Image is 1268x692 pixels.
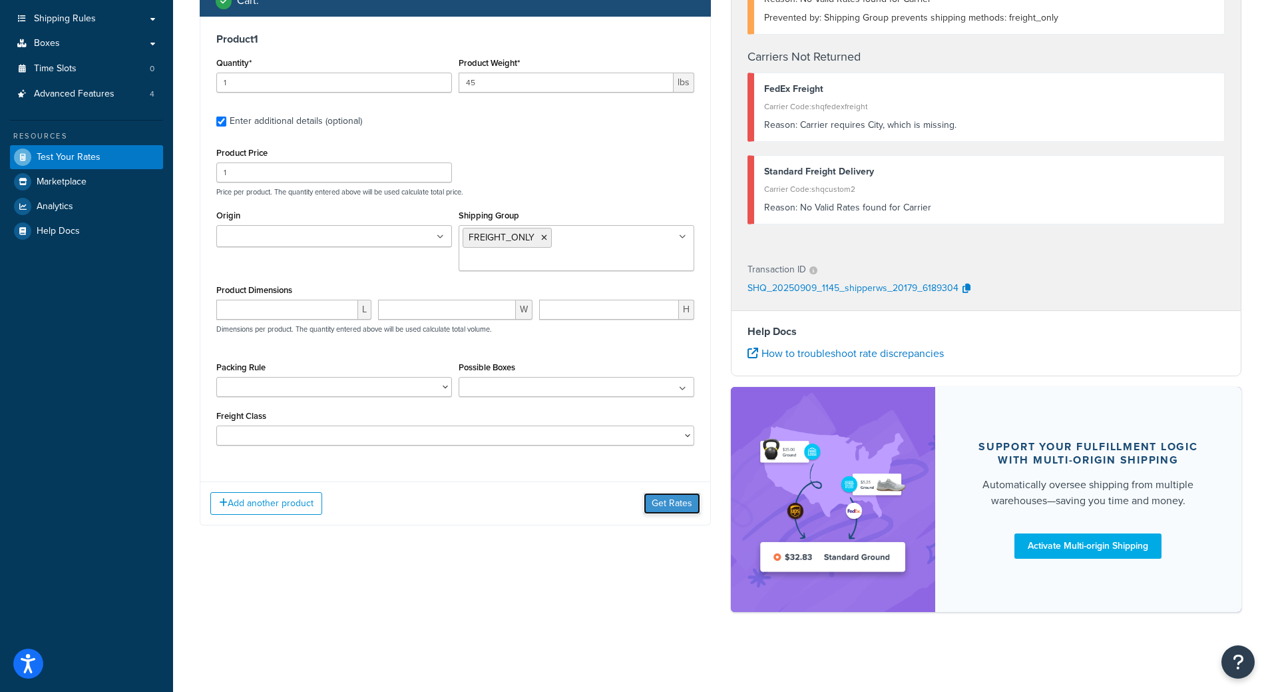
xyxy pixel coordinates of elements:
a: Activate Multi-origin Shipping [1014,533,1162,559]
div: Carrier Code: shqcustom2 [764,180,1215,198]
a: Time Slots0 [10,57,163,81]
span: Advanced Features [34,89,114,100]
div: Carrier requires City, which is missing. [764,116,1215,135]
li: Time Slots [10,57,163,81]
label: Packing Rule [216,362,266,372]
a: Shipping Rules [10,7,163,31]
a: Analytics [10,194,163,218]
div: Resources [10,131,163,142]
button: Open Resource Center [1221,645,1255,679]
label: Product Price [216,148,268,158]
a: Boxes [10,31,163,56]
button: Get Rates [644,493,700,514]
li: Advanced Features [10,82,163,107]
input: Enter additional details (optional) [216,117,226,127]
div: FedEx Freight [764,80,1215,99]
span: Time Slots [34,63,77,75]
span: Shipping Rules [34,13,96,25]
span: Help Docs [37,226,80,237]
a: How to troubleshoot rate discrepancies [747,346,944,361]
div: Enter additional details (optional) [230,112,362,131]
span: lbs [674,73,694,93]
p: Price per product. The quantity entered above will be used calculate total price. [213,187,698,196]
p: Transaction ID [747,260,806,279]
div: Standard Freight Delivery [764,163,1215,181]
input: 0.0 [216,73,452,93]
span: 0 [150,63,154,75]
span: FREIGHT_ONLY [469,230,534,244]
span: W [516,300,532,320]
span: 4 [150,89,154,100]
label: Product Dimensions [216,285,292,295]
label: Shipping Group [459,210,519,220]
label: Origin [216,210,240,220]
span: Boxes [34,38,60,49]
span: Marketplace [37,176,87,188]
div: Support your fulfillment logic with Multi-origin shipping [967,440,1210,467]
h4: Help Docs [747,324,1225,340]
p: SHQ_20250909_1145_shipperws_20179_6189304 [747,279,958,299]
span: Test Your Rates [37,152,101,163]
span: H [679,300,694,320]
input: 0.00 [459,73,674,93]
label: Quantity* [216,58,252,68]
span: L [358,300,371,320]
a: Advanced Features4 [10,82,163,107]
img: feature-image-multi-779b37daa2fb478c5b534a03f0c357f902ad2e054c7db8ba6a19ddeff452a1b8.png [751,407,915,591]
label: Freight Class [216,411,266,421]
h4: Carriers Not Returned [747,48,1225,66]
a: Test Your Rates [10,145,163,169]
a: Marketplace [10,170,163,194]
span: Prevented by: [764,11,821,25]
label: Possible Boxes [459,362,515,372]
div: Carrier Code: shqfedexfreight [764,97,1215,116]
a: Help Docs [10,219,163,243]
span: Analytics [37,201,73,212]
div: No Valid Rates found for Carrier [764,198,1215,217]
label: Product Weight* [459,58,520,68]
div: Shipping Group prevents shipping methods: freight_only [764,9,1215,27]
button: Add another product [210,492,322,515]
span: Reason: [764,118,797,132]
span: Reason: [764,200,797,214]
div: Automatically oversee shipping from multiple warehouses—saving you time and money. [967,477,1210,509]
h3: Product 1 [216,33,694,46]
p: Dimensions per product. The quantity entered above will be used calculate total volume. [213,324,492,334]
